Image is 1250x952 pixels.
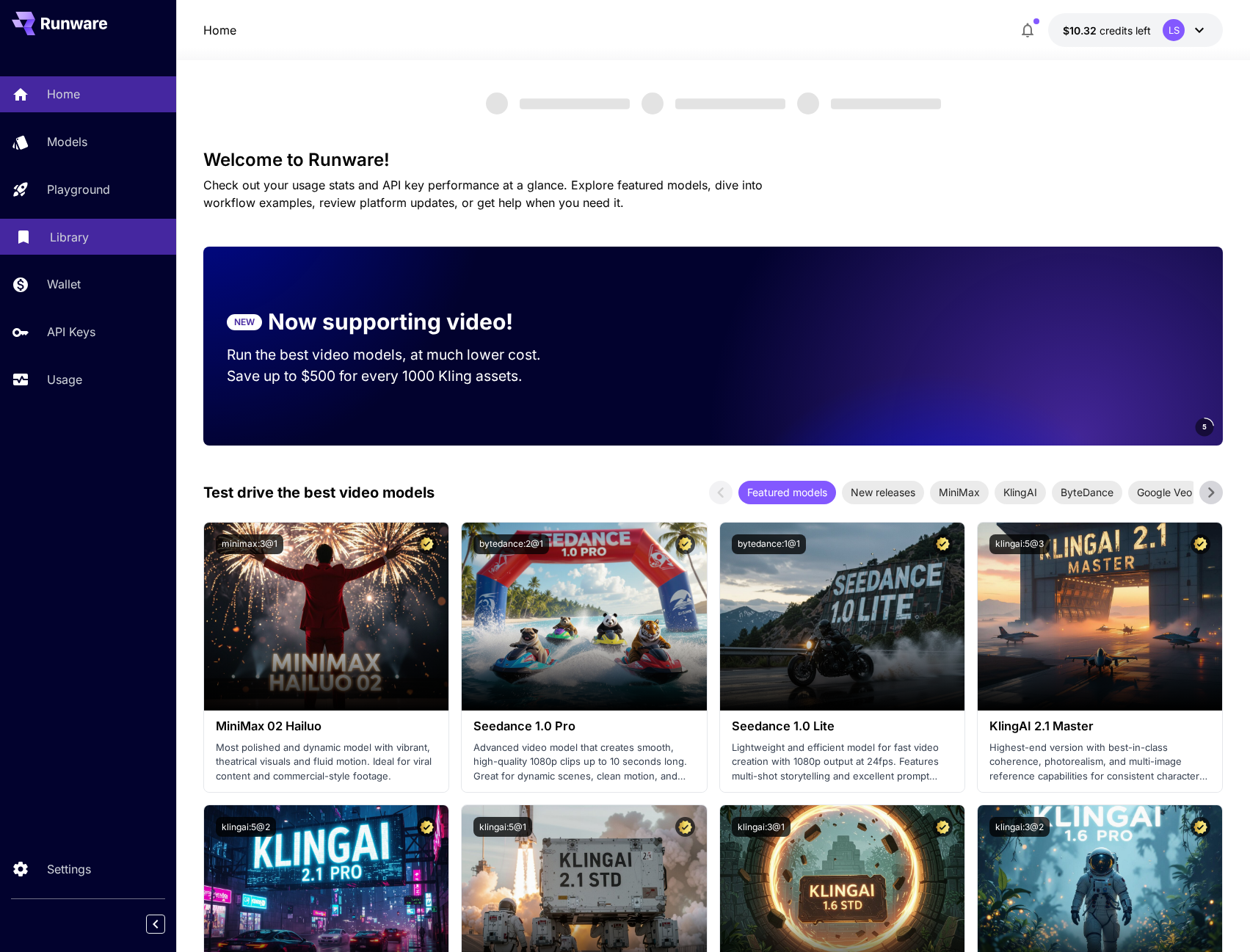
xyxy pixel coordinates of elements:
button: klingai:5@2 [216,817,276,837]
div: LS [1163,19,1185,41]
span: MiniMax [930,484,989,500]
button: Certified Model – Vetted for best performance and includes a commercial license. [1191,817,1210,837]
button: Certified Model – Vetted for best performance and includes a commercial license. [933,534,953,554]
p: Settings [47,860,91,878]
button: Certified Model – Vetted for best performance and includes a commercial license. [933,817,953,837]
button: klingai:3@1 [732,817,791,837]
span: Google Veo [1128,484,1201,500]
p: Lightweight and efficient model for fast video creation with 1080p output at 24fps. Features mult... [732,741,953,784]
span: Check out your usage stats and API key performance at a glance. Explore featured models, dive int... [203,178,763,210]
button: bytedance:1@1 [732,534,806,554]
div: KlingAI [995,481,1046,504]
nav: breadcrumb [203,21,236,39]
button: Certified Model – Vetted for best performance and includes a commercial license. [675,534,695,554]
img: alt [204,523,448,711]
p: API Keys [47,323,95,341]
button: Certified Model – Vetted for best performance and includes a commercial license. [1191,534,1210,554]
p: Advanced video model that creates smooth, high-quality 1080p clips up to 10 seconds long. Great f... [473,741,694,784]
span: New releases [842,484,924,500]
div: MiniMax [930,481,989,504]
span: $10.32 [1063,24,1100,37]
h3: MiniMax 02 Hailuo [216,719,437,733]
span: Featured models [738,484,836,500]
p: Run the best video models, at much lower cost. [227,344,569,366]
div: Collapse sidebar [157,911,176,937]
p: Home [47,85,80,103]
p: Library [50,228,89,246]
button: Certified Model – Vetted for best performance and includes a commercial license. [675,817,695,837]
p: Playground [47,181,110,198]
p: Most polished and dynamic model with vibrant, theatrical visuals and fluid motion. Ideal for vira... [216,741,437,784]
p: Highest-end version with best-in-class coherence, photorealism, and multi-image reference capabil... [989,741,1210,784]
span: credits left [1100,24,1151,37]
div: ByteDance [1052,481,1122,504]
button: Certified Model – Vetted for best performance and includes a commercial license. [417,534,437,554]
button: Collapse sidebar [146,915,165,934]
span: 5 [1202,421,1207,432]
button: minimax:3@1 [216,534,283,554]
div: $10.32155 [1063,23,1151,38]
img: alt [462,523,706,711]
p: Test drive the best video models [203,482,435,504]
button: klingai:3@2 [989,817,1050,837]
div: Featured models [738,481,836,504]
h3: Seedance 1.0 Pro [473,719,694,733]
p: Usage [47,371,82,388]
span: ByteDance [1052,484,1122,500]
h3: Welcome to Runware! [203,150,1224,170]
h3: Seedance 1.0 Lite [732,719,953,733]
div: Google Veo [1128,481,1201,504]
button: Certified Model – Vetted for best performance and includes a commercial license. [417,817,437,837]
p: Now supporting video! [268,305,513,338]
span: KlingAI [995,484,1046,500]
h3: KlingAI 2.1 Master [989,719,1210,733]
button: bytedance:2@1 [473,534,549,554]
button: klingai:5@1 [473,817,532,837]
button: klingai:5@3 [989,534,1050,554]
button: $10.32155LS [1048,13,1223,47]
p: Wallet [47,275,81,293]
div: New releases [842,481,924,504]
p: Save up to $500 for every 1000 Kling assets. [227,366,569,387]
img: alt [720,523,964,711]
a: Home [203,21,236,39]
p: Models [47,133,87,150]
img: alt [978,523,1222,711]
p: NEW [234,316,255,329]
